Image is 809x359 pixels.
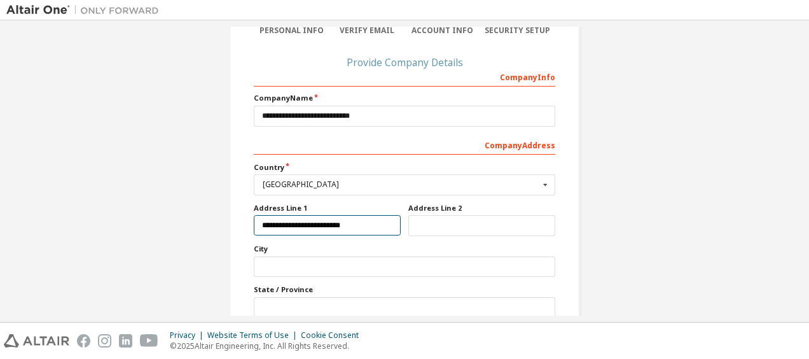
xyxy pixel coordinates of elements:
img: altair_logo.svg [4,334,69,348]
label: State / Province [254,285,555,295]
div: Company Info [254,66,555,87]
div: Cookie Consent [301,330,366,341]
div: Security Setup [480,25,556,36]
p: © 2025 Altair Engineering, Inc. All Rights Reserved. [170,341,366,351]
div: Account Info [405,25,480,36]
img: instagram.svg [98,334,111,348]
img: linkedin.svg [119,334,132,348]
img: Altair One [6,4,165,17]
div: Company Address [254,134,555,155]
label: Country [254,162,555,172]
div: Privacy [170,330,207,341]
img: facebook.svg [77,334,90,348]
label: City [254,244,555,254]
label: Address Line 2 [408,203,555,213]
div: Provide Company Details [254,59,555,66]
div: [GEOGRAPHIC_DATA] [263,181,539,188]
div: Personal Info [254,25,329,36]
div: Website Terms of Use [207,330,301,341]
img: youtube.svg [140,334,158,348]
label: Company Name [254,93,555,103]
label: Address Line 1 [254,203,401,213]
div: Verify Email [329,25,405,36]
